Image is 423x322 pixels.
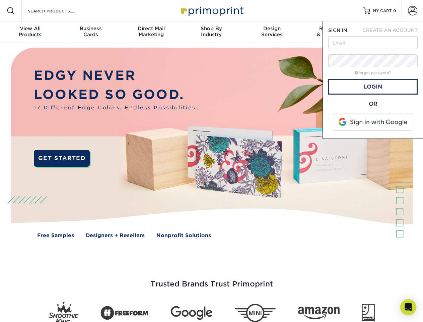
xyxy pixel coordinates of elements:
span: Business [60,25,121,32]
h3: Trusted Brands Trust Primoprint [16,264,408,297]
span: 0 [393,8,396,13]
a: Designers + Resellers [86,232,145,239]
span: Direct Mail [121,25,181,32]
div: Services [242,25,302,38]
a: Nonprofit Solutions [156,232,211,239]
a: forgot password? [355,71,391,75]
span: Shop By [181,25,241,32]
a: Login [328,79,418,95]
div: & Templates [302,25,362,38]
a: DesignServices [242,21,302,43]
img: Primoprint [178,3,245,18]
p: LOOKED SO GOOD. [34,85,198,104]
div: Open Intercom Messenger [400,299,416,315]
div: Cards [60,25,121,38]
a: Shop ByIndustry [181,21,241,43]
a: Free Samples [37,232,74,239]
span: Design [242,25,302,32]
div: Marketing [121,25,181,38]
span: MY CART [373,8,392,14]
a: Resources& Templates [302,21,362,43]
input: SEARCH PRODUCTS..... [27,7,92,15]
a: BusinessCards [60,21,121,43]
div: OR [328,100,418,108]
a: GET STARTED [34,150,90,167]
img: Google [171,306,212,320]
a: Direct MailMarketing [121,21,181,43]
span: CREATE AN ACCOUNT [362,28,418,33]
div: Industry [181,25,241,38]
input: Email [328,36,418,49]
img: Amazon [298,307,340,320]
p: EDGY NEVER [34,66,198,85]
span: SIGN IN [328,28,347,33]
span: Resources [302,25,362,32]
span: 17 Different Edge Colors. Endless Possibilities. [34,104,198,112]
img: Goodwill [362,304,375,322]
